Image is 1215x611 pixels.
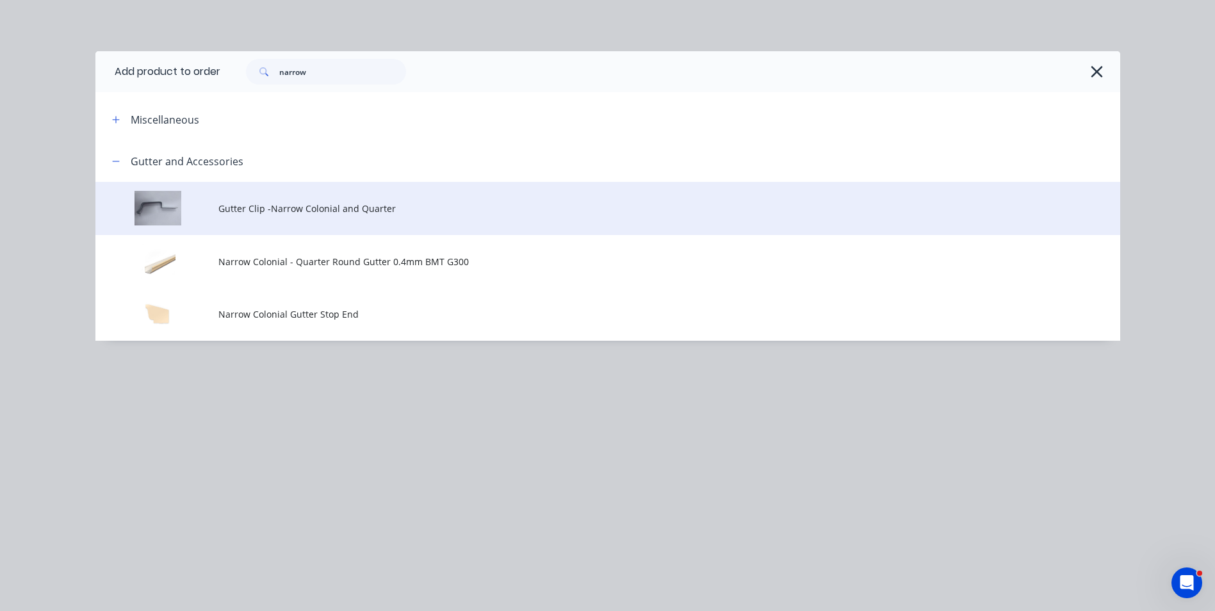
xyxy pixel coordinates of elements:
span: Narrow Colonial - Quarter Round Gutter 0.4mm BMT G300 [218,255,940,268]
div: Miscellaneous [131,112,199,127]
div: Add product to order [95,51,220,92]
div: Gutter and Accessories [131,154,243,169]
input: Search... [279,59,406,85]
span: Gutter Clip -Narrow Colonial and Quarter [218,202,940,215]
iframe: Intercom live chat [1171,567,1202,598]
span: Narrow Colonial Gutter Stop End [218,307,940,321]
